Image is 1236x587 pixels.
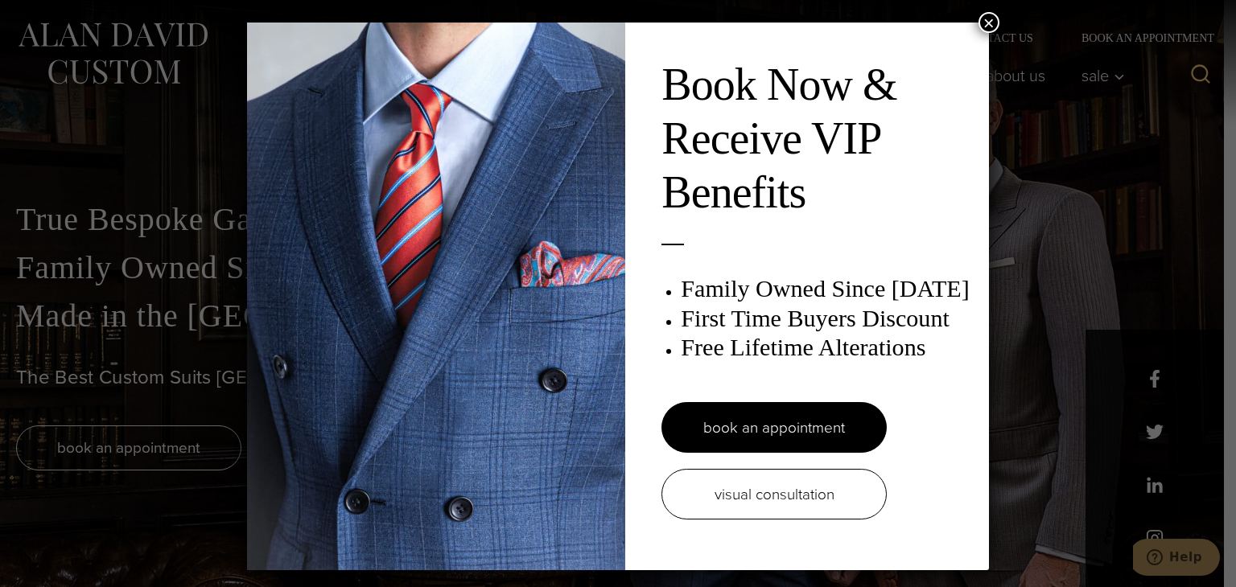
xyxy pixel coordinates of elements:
a: book an appointment [661,402,887,453]
a: visual consultation [661,469,887,519]
h3: Free Lifetime Alterations [681,333,972,362]
h2: Book Now & Receive VIP Benefits [661,58,972,220]
button: Close [978,12,999,33]
h3: Family Owned Since [DATE] [681,274,972,303]
span: Help [36,11,69,26]
h3: First Time Buyers Discount [681,304,972,333]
